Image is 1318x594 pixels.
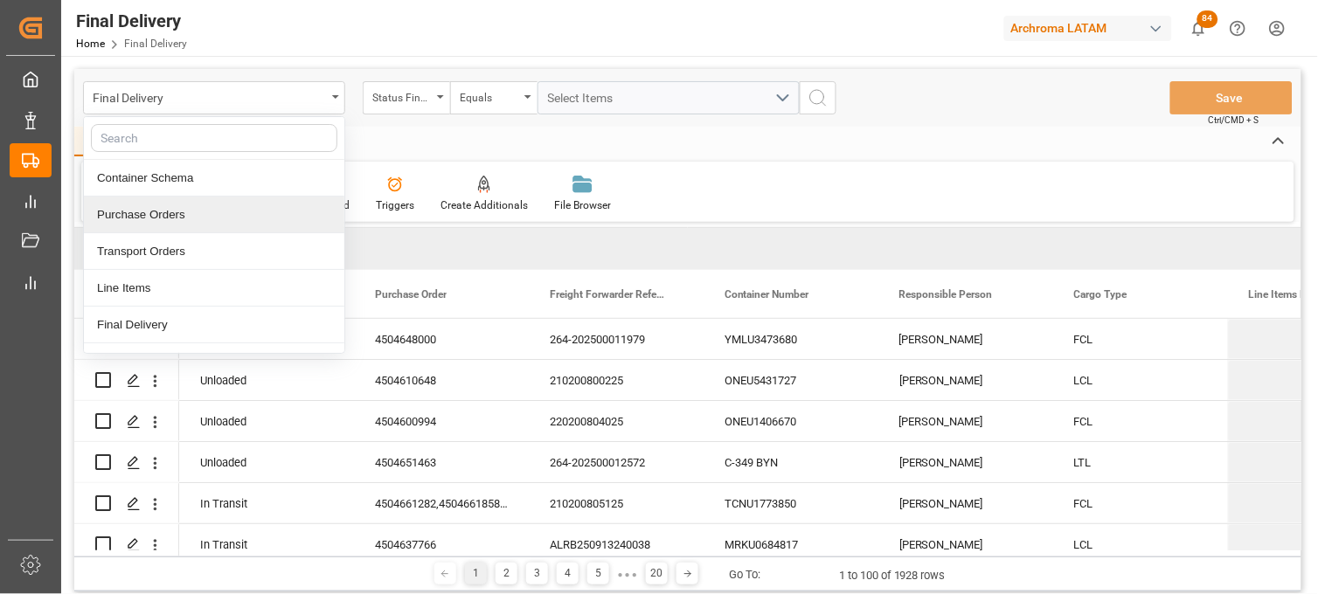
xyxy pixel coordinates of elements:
div: TCNU1773850 [704,483,878,523]
div: ALRB250913240038 [529,524,704,564]
div: FCL [1053,483,1228,523]
span: Select Items [548,91,622,105]
div: Final Delivery [76,8,187,34]
div: 4 [557,563,579,584]
div: Press SPACE to select this row. [74,319,179,360]
div: 4504651463 [354,442,529,482]
span: Ctrl/CMD + S [1209,114,1259,127]
div: Triggers [376,197,414,213]
span: Purchase Order [375,288,447,300]
div: LTL [1053,442,1228,482]
div: 220200804025 [529,401,704,441]
div: C-349 BYN [704,442,878,482]
div: YMLU3473680 [704,319,878,359]
div: Archroma LATAM [1004,16,1172,41]
div: Final Delivery [84,307,344,343]
div: Press SPACE to select this row. [74,524,179,565]
div: LCL [1053,524,1228,564]
div: [PERSON_NAME] [878,442,1053,482]
div: 20 [646,563,668,584]
div: Additionals [84,343,344,380]
button: Archroma LATAM [1004,11,1179,45]
div: FCL [1053,401,1228,441]
button: Save [1170,81,1293,114]
div: Unloaded [200,361,333,401]
div: ONEU1406670 [704,401,878,441]
div: Line Items [84,270,344,307]
div: 1 to 100 of 1928 rows [839,567,946,584]
button: open menu [450,81,538,114]
button: Help Center [1218,9,1258,48]
div: MRKU0684817 [704,524,878,564]
div: [PERSON_NAME] [878,524,1053,564]
div: Press SPACE to select this row. [74,401,179,442]
div: 4504661282,4504661858,4504654263,4504662323,4504659847,4504653897 [354,483,529,523]
span: 84 [1197,10,1218,28]
div: Transport Orders [84,233,344,270]
div: Equals [460,86,519,106]
div: Home [74,127,134,156]
div: FCL [1053,319,1228,359]
div: Unloaded [200,443,333,483]
div: LCL [1053,360,1228,400]
div: Final Delivery [93,86,326,107]
div: 1 [465,563,487,584]
div: 5 [587,563,609,584]
button: close menu [83,81,345,114]
div: Press SPACE to select this row. [74,360,179,401]
div: 264-202500011979 [529,319,704,359]
div: 3 [526,563,548,584]
div: In Transit [200,484,333,524]
div: Container Schema [84,160,344,197]
span: Container Number [725,288,809,300]
span: Cargo Type [1074,288,1127,300]
div: 4504610648 [354,360,529,400]
div: [PERSON_NAME] [878,319,1053,359]
div: 210200805125 [529,483,704,523]
div: In Transit [200,525,333,565]
div: 264-202500012572 [529,442,704,482]
input: Search [91,124,337,152]
div: 4504600994 [354,401,529,441]
div: File Browser [554,197,611,213]
div: Create Additionals [440,197,528,213]
div: [PERSON_NAME] [878,401,1053,441]
div: [PERSON_NAME] [878,360,1053,400]
div: [PERSON_NAME] [878,483,1053,523]
div: Purchase Orders [84,197,344,233]
div: Go To: [729,566,760,584]
div: ● ● ● [618,568,637,581]
span: Freight Forwarder Reference [550,288,667,300]
div: 4504637766 [354,524,529,564]
div: 2 [496,563,517,584]
div: Press SPACE to select this row. [74,483,179,524]
button: show 84 new notifications [1179,9,1218,48]
div: ONEU5431727 [704,360,878,400]
button: open menu [538,81,800,114]
div: 4504648000 [354,319,529,359]
div: Unloaded [200,402,333,442]
span: Responsible Person [899,288,993,300]
div: Status Final Delivery [372,86,432,106]
div: Press SPACE to select this row. [74,442,179,483]
div: 210200800225 [529,360,704,400]
button: search button [800,81,836,114]
button: open menu [363,81,450,114]
a: Home [76,38,105,50]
